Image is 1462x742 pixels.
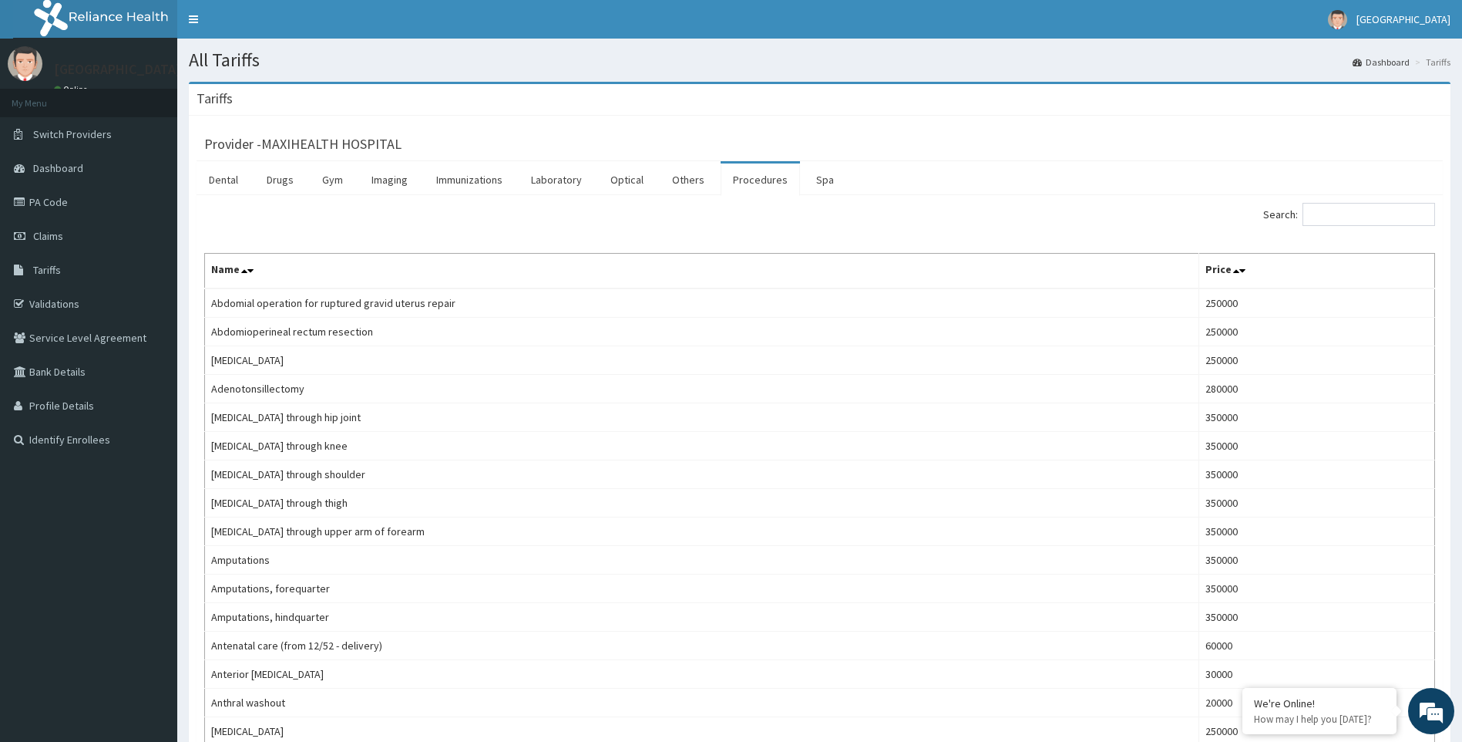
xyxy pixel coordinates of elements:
[1254,696,1385,710] div: We're Online!
[89,194,213,350] span: We're online!
[54,84,91,95] a: Online
[33,229,63,243] span: Claims
[598,164,656,196] a: Optical
[359,164,420,196] a: Imaging
[1198,460,1434,489] td: 350000
[1198,546,1434,575] td: 350000
[205,288,1199,318] td: Abdomial operation for ruptured gravid uterus repair
[253,8,290,45] div: Minimize live chat window
[1263,203,1435,226] label: Search:
[197,92,233,106] h3: Tariffs
[310,164,355,196] a: Gym
[1198,489,1434,518] td: 350000
[1198,318,1434,346] td: 250000
[424,164,515,196] a: Immunizations
[205,603,1199,632] td: Amputations, hindquarter
[205,432,1199,460] td: [MEDICAL_DATA] through knee
[33,263,61,277] span: Tariffs
[1198,660,1434,689] td: 30000
[204,137,402,151] h3: Provider - MAXIHEALTH HOSPITAL
[519,164,594,196] a: Laboratory
[54,62,181,76] p: [GEOGRAPHIC_DATA]
[1356,12,1450,26] span: [GEOGRAPHIC_DATA]
[205,689,1199,717] td: Anthral washout
[1198,689,1434,717] td: 20000
[205,375,1199,403] td: Adenotonsillectomy
[1353,56,1410,69] a: Dashboard
[1198,346,1434,375] td: 250000
[1198,403,1434,432] td: 350000
[33,127,112,141] span: Switch Providers
[1411,56,1450,69] li: Tariffs
[29,77,62,116] img: d_794563401_company_1708531726252_794563401
[660,164,717,196] a: Others
[205,460,1199,489] td: [MEDICAL_DATA] through shoulder
[254,164,306,196] a: Drugs
[205,660,1199,689] td: Anterior [MEDICAL_DATA]
[205,632,1199,660] td: Antenatal care (from 12/52 - delivery)
[8,46,42,81] img: User Image
[205,254,1199,289] th: Name
[205,518,1199,546] td: [MEDICAL_DATA] through upper arm of forearm
[205,489,1199,518] td: [MEDICAL_DATA] through thigh
[8,421,294,475] textarea: Type your message and hit 'Enter'
[1198,375,1434,403] td: 280000
[721,164,800,196] a: Procedures
[1198,603,1434,632] td: 350000
[205,318,1199,346] td: Abdomioperineal rectum resection
[1198,632,1434,660] td: 60000
[33,161,83,175] span: Dashboard
[197,164,250,196] a: Dental
[1198,288,1434,318] td: 250000
[205,346,1199,375] td: [MEDICAL_DATA]
[1254,713,1385,726] p: How may I help you today?
[1302,203,1435,226] input: Search:
[205,403,1199,432] td: [MEDICAL_DATA] through hip joint
[1198,575,1434,603] td: 350000
[804,164,846,196] a: Spa
[205,546,1199,575] td: Amputations
[189,50,1450,70] h1: All Tariffs
[1198,518,1434,546] td: 350000
[80,86,259,106] div: Chat with us now
[205,575,1199,603] td: Amputations, forequarter
[1198,432,1434,460] td: 350000
[1328,10,1347,29] img: User Image
[1198,254,1434,289] th: Price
